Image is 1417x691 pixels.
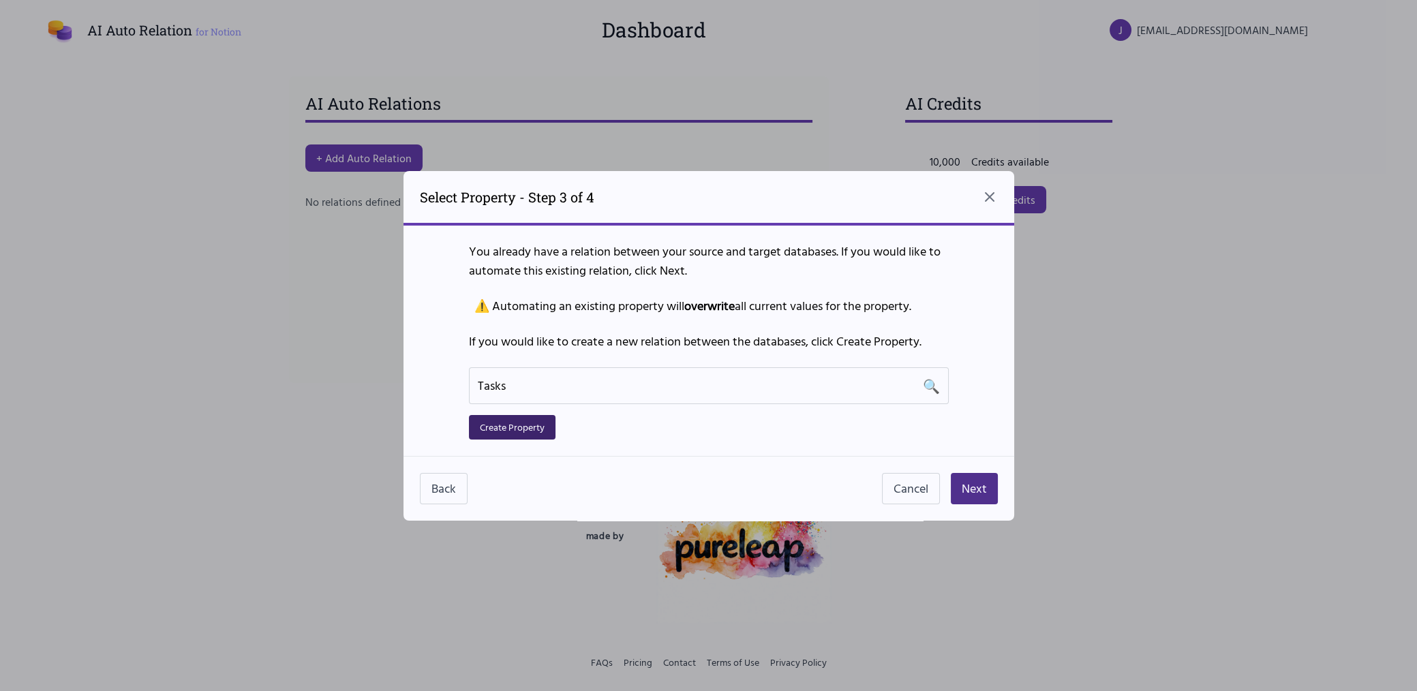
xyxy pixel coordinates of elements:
span: Tasks [478,376,506,395]
span: 🔍 [923,376,940,395]
button: Close dialog [981,189,998,205]
p: You already have a relation between your source and target databases. If you would like to automa... [469,242,949,280]
p: ⚠️ Automating an existing property will all current values for the property. [469,296,949,316]
button: Cancel [882,473,940,504]
button: Back [420,473,468,504]
button: Next [951,473,998,504]
button: Create Property [469,415,555,440]
b: overwrite [684,296,735,315]
h2: Select Property - Step 3 of 4 [420,187,594,206]
p: If you would like to create a new relation between the databases, click Create Property. [469,332,949,351]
